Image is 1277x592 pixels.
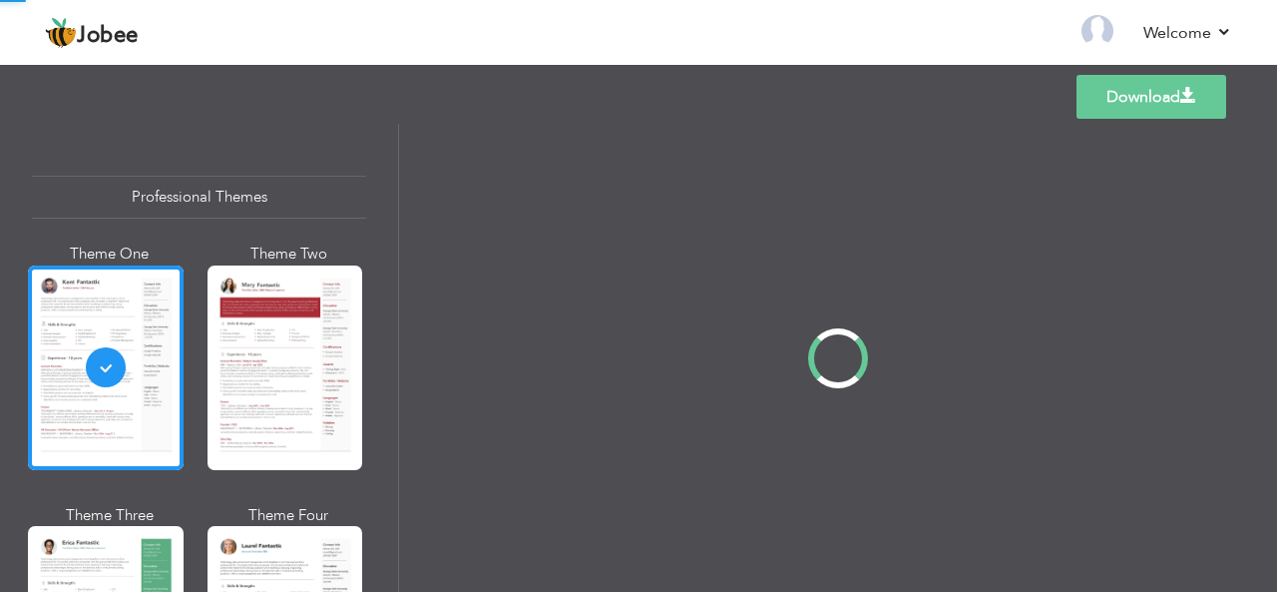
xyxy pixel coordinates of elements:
[1081,15,1113,47] img: Profile Img
[77,25,139,47] span: Jobee
[45,17,139,49] a: Jobee
[1076,75,1226,119] a: Download
[1143,21,1232,45] a: Welcome
[45,17,77,49] img: jobee.io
